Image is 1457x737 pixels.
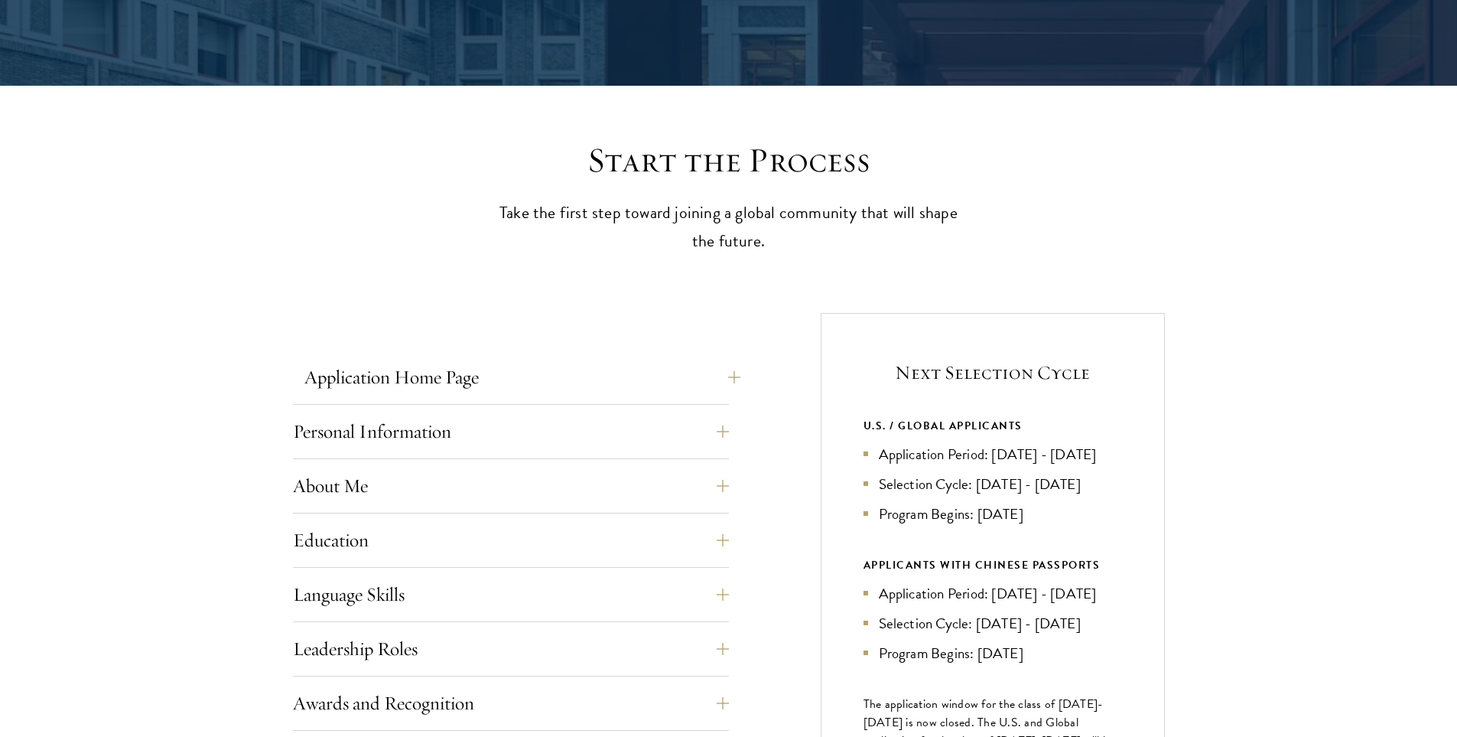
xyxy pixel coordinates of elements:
button: Language Skills [293,576,729,613]
button: Leadership Roles [293,631,729,667]
div: U.S. / GLOBAL APPLICANTS [863,416,1122,435]
h5: Next Selection Cycle [863,360,1122,386]
div: APPLICANTS WITH CHINESE PASSPORTS [863,556,1122,575]
p: Take the first step toward joining a global community that will shape the future. [492,199,966,256]
li: Selection Cycle: [DATE] - [DATE] [863,612,1122,634]
button: About Me [293,468,729,504]
h2: Start the Process [492,139,966,182]
button: Education [293,522,729,559]
li: Program Begins: [DATE] [863,642,1122,664]
button: Application Home Page [304,359,740,396]
button: Awards and Recognition [293,685,729,722]
li: Selection Cycle: [DATE] - [DATE] [863,473,1122,495]
button: Personal Information [293,413,729,450]
li: Application Period: [DATE] - [DATE] [863,443,1122,465]
li: Application Period: [DATE] - [DATE] [863,582,1122,605]
li: Program Begins: [DATE] [863,503,1122,525]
